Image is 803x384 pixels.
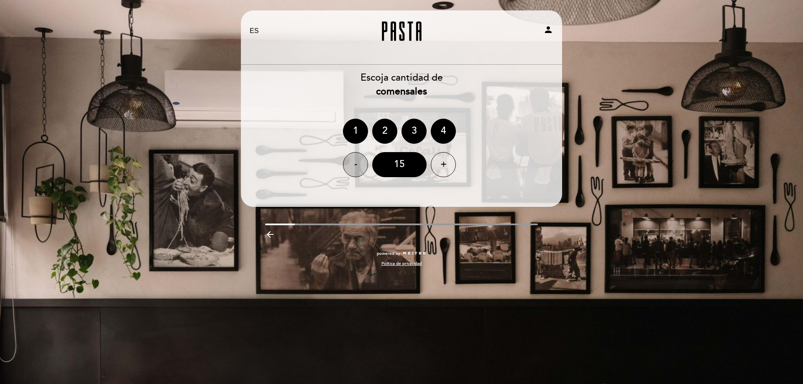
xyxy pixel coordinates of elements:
[372,119,397,144] div: 2
[431,152,456,177] div: +
[376,86,427,97] b: comensales
[372,152,427,177] div: 15
[381,261,422,267] a: Política de privacidad
[431,119,456,144] div: 4
[377,251,426,257] a: powered by
[265,229,275,239] i: arrow_backward
[377,251,400,257] span: powered by
[343,119,368,144] div: 1
[343,152,368,177] div: -
[240,71,563,99] div: Escoja cantidad de
[543,25,553,35] i: person
[349,20,454,43] a: Pasta
[401,119,427,144] div: 3
[543,25,553,38] button: person
[402,252,426,256] img: MEITRE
